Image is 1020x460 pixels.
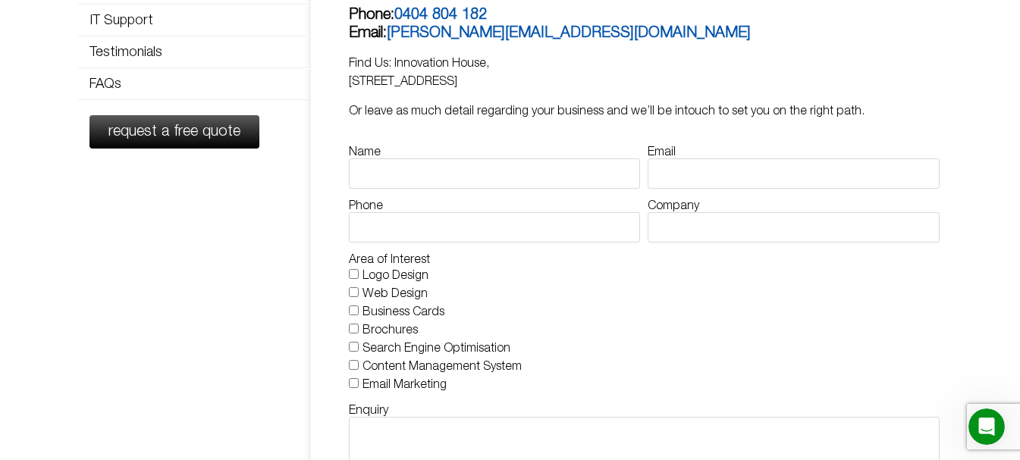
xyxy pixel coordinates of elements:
b: Phone: Email: [349,8,751,40]
iframe: Intercom live chat [968,408,1005,445]
label: Enquiry [349,405,388,417]
a: IT Support [78,5,312,36]
a: 0404 804 182 [394,8,487,22]
label: Area of Interest [349,254,430,266]
label: Company [648,200,699,212]
label: Brochures [362,325,418,336]
label: Email [648,146,676,158]
label: Email Marketing [362,380,447,390]
label: Logo Design [362,271,428,281]
a: Testimonials [78,37,312,67]
label: Business Cards [362,307,444,318]
label: Phone [349,200,383,212]
label: Content Management System [362,361,522,372]
span: request a free quote [108,124,240,139]
p: Find Us: Innovation House, [STREET_ADDRESS] [349,55,939,91]
label: Name [349,146,381,158]
a: FAQs [78,69,312,99]
label: Search Engine Optimisation [362,343,510,354]
p: Or leave as much detail regarding your business and we’ll be intouch to set you on the right path. [349,102,939,120]
a: request a free quote [89,115,259,149]
a: [PERSON_NAME][EMAIL_ADDRESS][DOMAIN_NAME] [387,27,751,40]
label: Web Design [362,289,428,299]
